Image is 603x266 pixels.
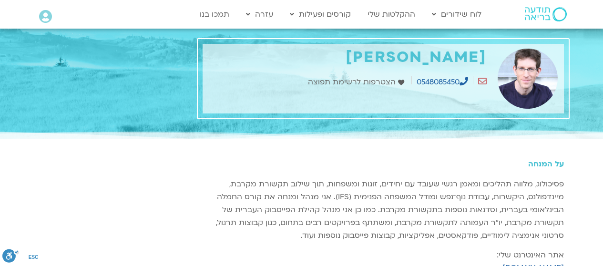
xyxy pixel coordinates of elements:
h1: [PERSON_NAME] [207,49,487,66]
img: תודעה בריאה [525,7,567,21]
a: קורסים ופעילות [285,5,356,23]
h5: על המנחה [203,160,564,168]
a: 0548085450 [417,77,468,87]
p: פסיכולוג, מלווה תהליכים ומאמן רגשי שעובד עם יחידים, זוגות ומשפחות, תוך שילוב תקשורת מקרבת, מיינדפ... [203,178,564,242]
a: עזרה [241,5,278,23]
a: הצטרפות לרשימת תפוצה [308,76,407,89]
a: לוח שידורים [427,5,486,23]
span: הצטרפות לרשימת תפוצה [308,76,398,89]
a: תמכו בנו [195,5,234,23]
a: ההקלטות שלי [363,5,420,23]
